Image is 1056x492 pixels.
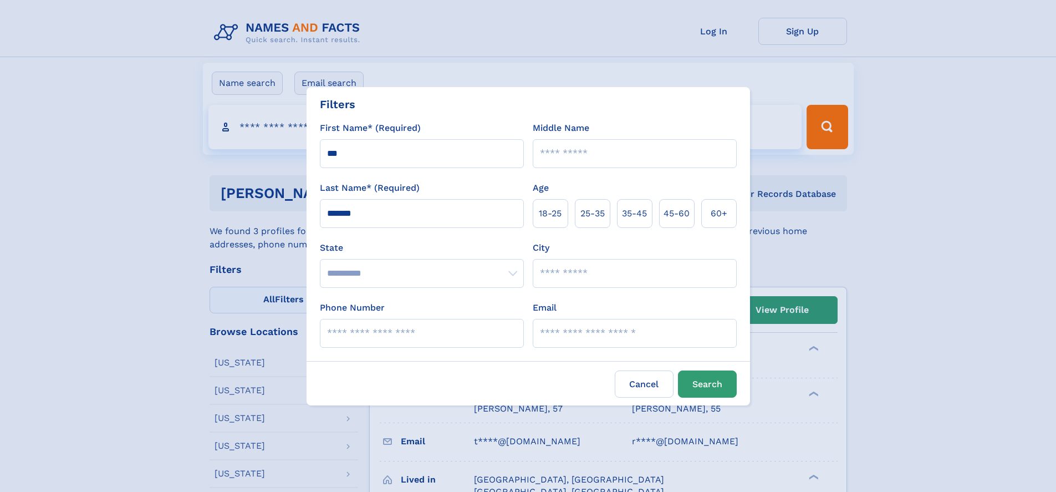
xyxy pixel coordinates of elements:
[320,121,421,135] label: First Name* (Required)
[533,301,557,315] label: Email
[533,121,589,135] label: Middle Name
[622,207,647,220] span: 35‑45
[539,207,562,220] span: 18‑25
[320,241,524,255] label: State
[533,241,549,255] label: City
[615,371,674,398] label: Cancel
[320,96,355,113] div: Filters
[664,207,690,220] span: 45‑60
[320,181,420,195] label: Last Name* (Required)
[678,371,737,398] button: Search
[711,207,727,220] span: 60+
[580,207,605,220] span: 25‑35
[533,181,549,195] label: Age
[320,301,385,315] label: Phone Number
